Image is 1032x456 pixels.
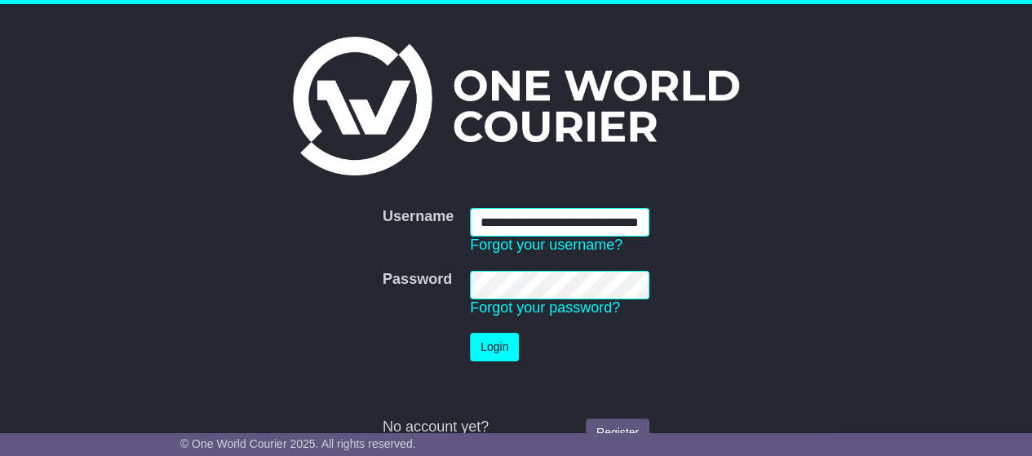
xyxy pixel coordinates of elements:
[470,237,622,253] a: Forgot your username?
[293,37,738,175] img: One World
[383,271,452,289] label: Password
[180,437,416,450] span: © One World Courier 2025. All rights reserved.
[470,299,620,316] a: Forgot your password?
[383,208,454,226] label: Username
[586,418,649,447] a: Register
[383,418,649,436] div: No account yet?
[470,333,519,361] button: Login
